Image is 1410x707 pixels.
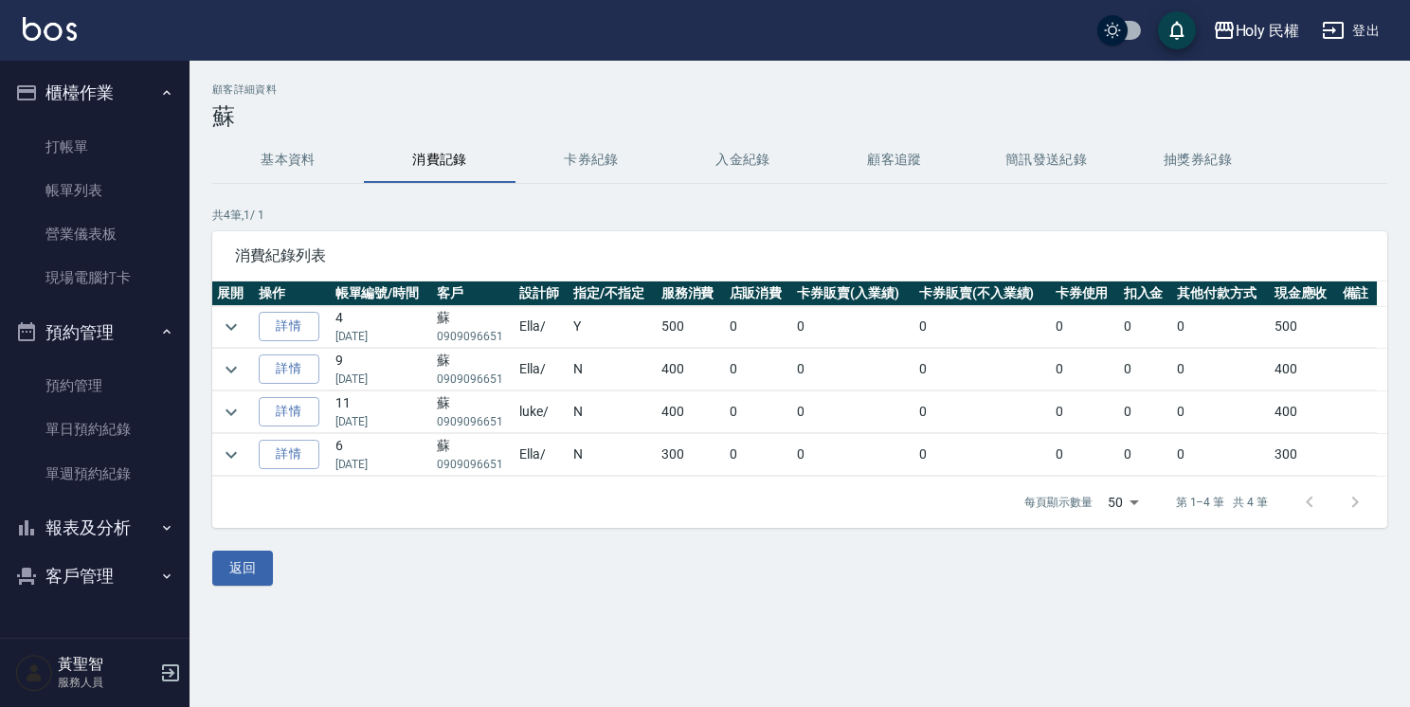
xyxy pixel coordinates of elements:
[331,434,433,476] td: 6
[792,434,913,476] td: 0
[657,281,725,306] th: 服務消費
[437,371,510,388] p: 0909096651
[725,281,793,306] th: 店販消費
[1270,434,1338,476] td: 300
[1119,349,1173,390] td: 0
[1172,434,1269,476] td: 0
[657,391,725,433] td: 400
[1270,391,1338,433] td: 400
[8,169,182,212] a: 帳單列表
[217,441,245,469] button: expand row
[725,306,793,348] td: 0
[432,391,515,433] td: 蘇
[331,349,433,390] td: 9
[437,328,510,345] p: 0909096651
[1119,281,1173,306] th: 扣入金
[8,503,182,553] button: 報表及分析
[8,68,182,118] button: 櫃檯作業
[432,434,515,476] td: 蘇
[58,655,154,674] h5: 黃聖智
[8,552,182,601] button: 客戶管理
[914,306,1051,348] td: 0
[212,103,1387,130] h3: 蘇
[212,83,1387,96] h2: 顧客詳細資料
[1172,391,1269,433] td: 0
[914,391,1051,433] td: 0
[254,281,331,306] th: 操作
[259,397,319,426] a: 詳情
[515,281,569,306] th: 設計師
[1172,306,1269,348] td: 0
[8,308,182,357] button: 預約管理
[212,551,273,586] button: 返回
[432,281,515,306] th: 客戶
[335,371,428,388] p: [DATE]
[725,391,793,433] td: 0
[1119,306,1173,348] td: 0
[331,306,433,348] td: 4
[1122,137,1274,183] button: 抽獎券紀錄
[432,349,515,390] td: 蘇
[515,349,569,390] td: Ella /
[1051,306,1119,348] td: 0
[15,654,53,692] img: Person
[1051,434,1119,476] td: 0
[1270,281,1338,306] th: 現金應收
[1176,494,1268,511] p: 第 1–4 筆 共 4 筆
[1205,11,1308,50] button: Holy 民權
[657,434,725,476] td: 300
[515,306,569,348] td: Ella /
[1270,349,1338,390] td: 400
[667,137,819,183] button: 入金紀錄
[259,312,319,341] a: 詳情
[1314,13,1387,48] button: 登出
[515,137,667,183] button: 卡券紀錄
[1024,494,1093,511] p: 每頁顯示數量
[335,456,428,473] p: [DATE]
[235,246,1365,265] span: 消費紀錄列表
[792,306,913,348] td: 0
[259,354,319,384] a: 詳情
[792,349,913,390] td: 0
[8,212,182,256] a: 營業儀表板
[1051,349,1119,390] td: 0
[8,125,182,169] a: 打帳單
[23,17,77,41] img: Logo
[569,306,657,348] td: Y
[212,207,1387,224] p: 共 4 筆, 1 / 1
[1158,11,1196,49] button: save
[8,364,182,408] a: 預約管理
[725,349,793,390] td: 0
[1338,281,1377,306] th: 備註
[331,281,433,306] th: 帳單編號/時間
[1270,306,1338,348] td: 500
[259,440,319,469] a: 詳情
[217,355,245,384] button: expand row
[569,281,657,306] th: 指定/不指定
[1100,477,1146,528] div: 50
[515,434,569,476] td: Ella /
[819,137,970,183] button: 顧客追蹤
[212,281,254,306] th: 展開
[8,452,182,496] a: 單週預約紀錄
[58,674,154,691] p: 服務人員
[217,398,245,426] button: expand row
[970,137,1122,183] button: 簡訊發送紀錄
[914,434,1051,476] td: 0
[1051,281,1119,306] th: 卡券使用
[792,391,913,433] td: 0
[1119,434,1173,476] td: 0
[212,137,364,183] button: 基本資料
[335,328,428,345] p: [DATE]
[657,306,725,348] td: 500
[569,434,657,476] td: N
[914,349,1051,390] td: 0
[515,391,569,433] td: luke /
[331,391,433,433] td: 11
[792,281,913,306] th: 卡券販賣(入業績)
[725,434,793,476] td: 0
[657,349,725,390] td: 400
[1119,391,1173,433] td: 0
[569,391,657,433] td: N
[1236,19,1300,43] div: Holy 民權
